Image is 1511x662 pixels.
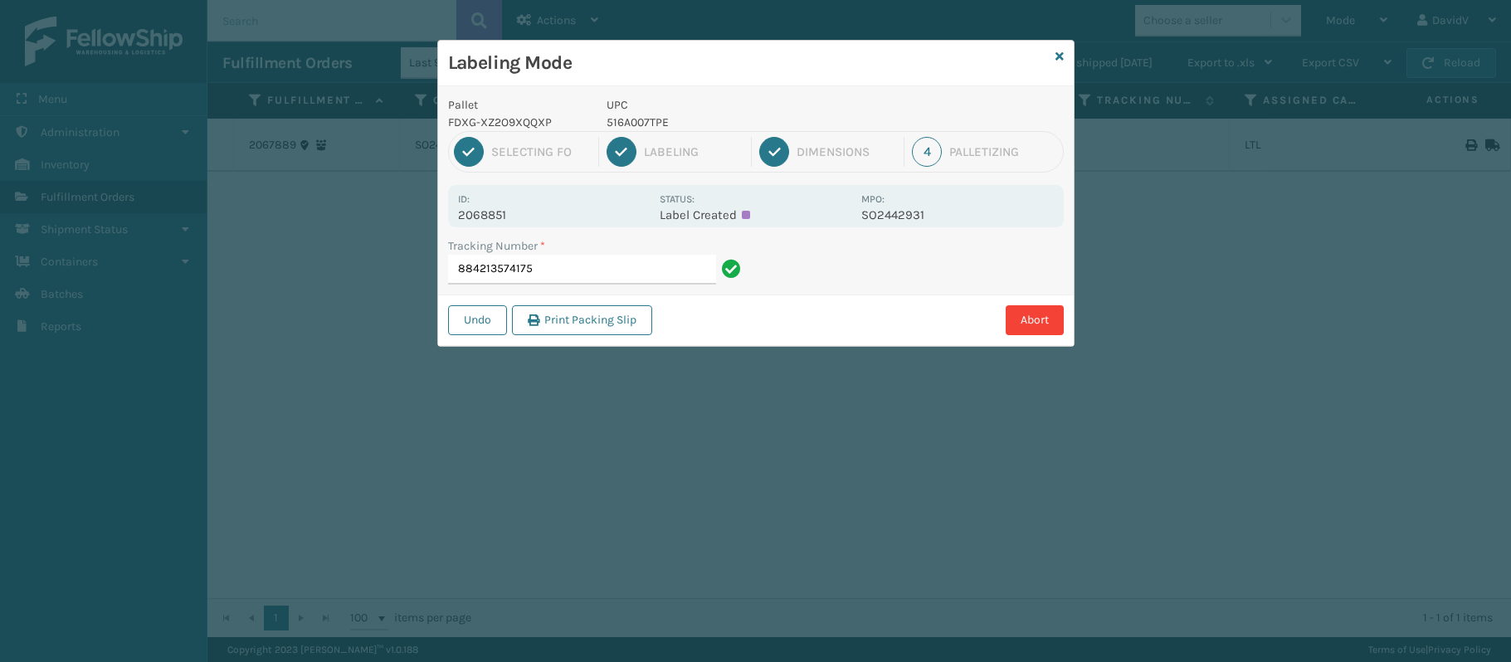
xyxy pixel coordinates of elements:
div: 2 [607,137,636,167]
div: Selecting FO [491,144,591,159]
button: Print Packing Slip [512,305,652,335]
p: UPC [607,96,851,114]
label: Id: [458,193,470,205]
h3: Labeling Mode [448,51,1049,75]
p: SO2442931 [861,207,1053,222]
p: Label Created [660,207,851,222]
div: Labeling [644,144,743,159]
div: 4 [912,137,942,167]
p: 516A007TPE [607,114,851,131]
div: 1 [454,137,484,167]
button: Undo [448,305,507,335]
label: Status: [660,193,695,205]
label: MPO: [861,193,885,205]
p: FDXG-XZ2O9XQQXP [448,114,587,131]
div: Palletizing [949,144,1057,159]
div: 3 [759,137,789,167]
p: 2068851 [458,207,650,222]
div: Dimensions [797,144,896,159]
button: Abort [1006,305,1064,335]
p: Pallet [448,96,587,114]
label: Tracking Number [448,237,545,255]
